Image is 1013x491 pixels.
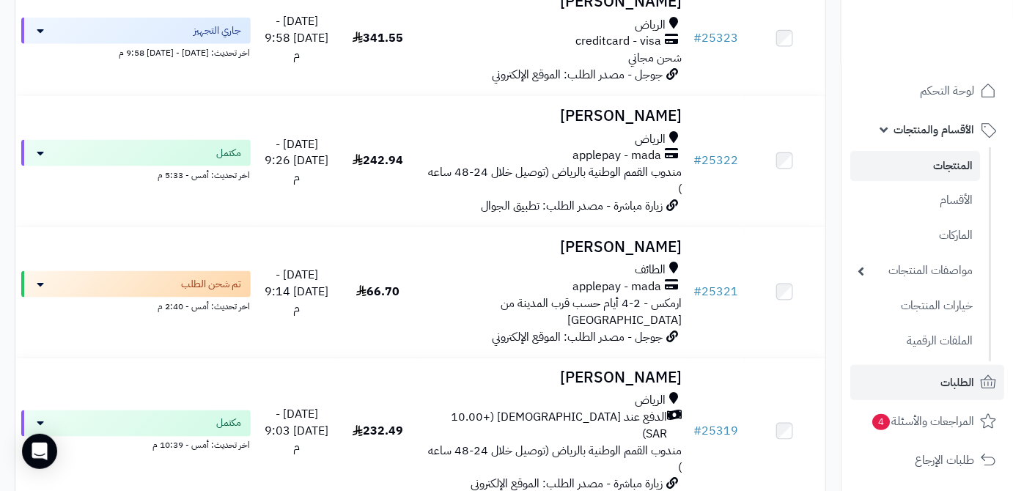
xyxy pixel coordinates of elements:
a: المنتجات [850,151,980,181]
span: الدفع عند [DEMOGRAPHIC_DATA] (+10.00 SAR) [424,410,668,443]
div: اخر تحديث: [DATE] - [DATE] 9:58 م [21,44,251,59]
span: المراجعات والأسئلة [871,411,974,432]
span: # [694,152,702,169]
span: 4 [872,414,890,430]
a: #25322 [694,152,739,169]
span: طلبات الإرجاع [915,450,974,470]
span: # [694,29,702,47]
div: اخر تحديث: أمس - 5:33 م [21,166,251,182]
h3: [PERSON_NAME] [424,370,682,387]
span: [DATE] - [DATE] 9:26 م [265,136,328,187]
span: الرياض [636,393,666,410]
a: #25323 [694,29,739,47]
span: الرياض [636,131,666,148]
a: الماركات [850,220,980,251]
span: جاري التجهيز [194,23,242,38]
span: زيارة مباشرة - مصدر الطلب: تطبيق الجوال [482,197,663,215]
a: طلبات الإرجاع [850,443,1004,478]
a: خيارات المنتجات [850,290,980,322]
a: مواصفات المنتجات [850,255,980,287]
img: logo-2.png [913,39,999,70]
h3: [PERSON_NAME] [424,239,682,256]
span: لوحة التحكم [920,81,974,101]
a: #25321 [694,283,739,300]
div: اخر تحديث: أمس - 2:40 م [21,298,251,313]
span: # [694,283,702,300]
span: creditcard - visa [576,33,662,50]
span: جوجل - مصدر الطلب: الموقع الإلكتروني [493,66,663,84]
a: المراجعات والأسئلة4 [850,404,1004,439]
a: الأقسام [850,185,980,216]
span: # [694,423,702,440]
span: تم شحن الطلب [182,277,242,292]
span: 66.70 [356,283,399,300]
a: #25319 [694,423,739,440]
span: 341.55 [353,29,403,47]
span: [DATE] - [DATE] 9:58 م [265,12,328,64]
h3: [PERSON_NAME] [424,108,682,125]
span: الرياض [636,17,666,34]
span: الأقسام والمنتجات [894,119,974,140]
span: مكتمل [217,416,242,431]
a: لوحة التحكم [850,73,1004,108]
div: اخر تحديث: أمس - 10:39 م [21,437,251,452]
span: شحن مجاني [629,49,682,67]
span: applepay - mada [573,278,662,295]
span: 242.94 [353,152,403,169]
span: الطلبات [940,372,974,393]
span: مكتمل [217,146,242,160]
span: مندوب القمم الوطنية بالرياض (توصيل خلال 24-48 ساعه ) [429,443,682,477]
span: مندوب القمم الوطنية بالرياض (توصيل خلال 24-48 ساعه ) [429,163,682,198]
span: [DATE] - [DATE] 9:14 م [265,266,328,317]
span: الطائف [636,262,666,278]
span: 232.49 [353,423,403,440]
span: جوجل - مصدر الطلب: الموقع الإلكتروني [493,328,663,346]
div: Open Intercom Messenger [22,434,57,469]
a: الملفات الرقمية [850,325,980,357]
span: applepay - mada [573,147,662,164]
span: ارمكس - 2-4 أيام حسب قرب المدينة من [GEOGRAPHIC_DATA] [501,295,682,329]
a: الطلبات [850,365,1004,400]
span: [DATE] - [DATE] 9:03 م [265,406,328,457]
